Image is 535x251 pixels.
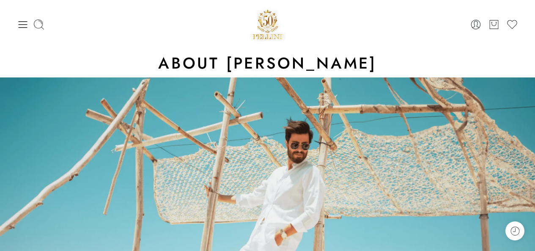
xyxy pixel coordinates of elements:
[506,19,518,30] a: Wishlist
[17,53,518,73] h2: About [PERSON_NAME]
[250,6,286,42] img: Pellini
[470,19,482,30] a: Login / Register
[488,19,500,30] a: Cart
[250,6,286,42] a: Pellini -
